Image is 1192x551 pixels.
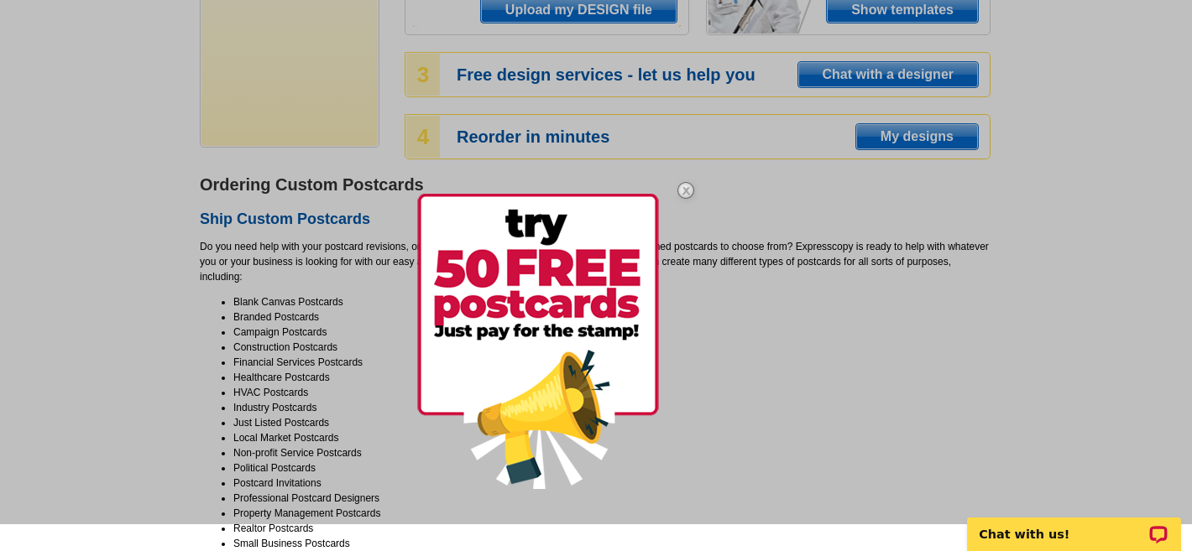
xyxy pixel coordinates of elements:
[233,536,991,551] li: Small Business Postcards
[233,521,991,536] li: Realtor Postcards
[417,194,659,489] img: 50free.png
[956,498,1192,551] iframe: LiveChat chat widget
[661,166,710,215] img: closebutton.png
